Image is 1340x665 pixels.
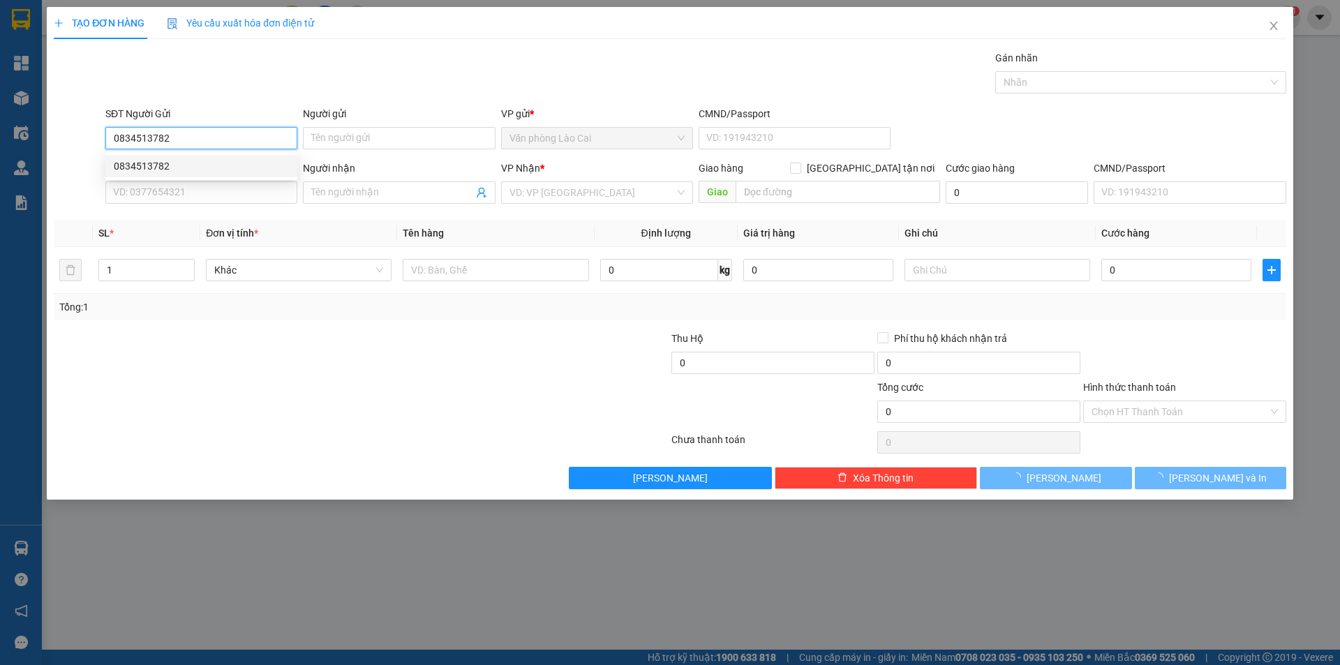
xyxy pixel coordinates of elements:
[743,227,795,239] span: Giá trị hàng
[699,106,891,121] div: CMND/Passport
[888,331,1013,346] span: Phí thu hộ khách nhận trả
[1011,472,1027,482] span: loading
[206,227,258,239] span: Đơn vị tính
[167,18,178,29] img: icon
[114,158,289,174] div: 0834513782
[699,163,743,174] span: Giao hàng
[1083,382,1176,393] label: Hình thức thanh toán
[167,17,314,29] span: Yêu cầu xuất hóa đơn điện tử
[509,128,685,149] span: Văn phòng Lào Cai
[73,81,258,177] h1: Giao dọc đường
[105,106,297,121] div: SĐT Người Gửi
[1101,227,1149,239] span: Cước hàng
[1254,7,1293,46] button: Close
[743,259,893,281] input: 0
[671,333,703,344] span: Thu Hộ
[980,467,1131,489] button: [PERSON_NAME]
[899,220,1096,247] th: Ghi chú
[904,259,1090,281] input: Ghi Chú
[59,259,82,281] button: delete
[105,155,297,177] div: 0834513782
[501,163,540,174] span: VP Nhận
[736,181,940,203] input: Dọc đường
[54,17,144,29] span: TẠO ĐƠN HÀNG
[641,227,691,239] span: Định lượng
[54,18,64,28] span: plus
[837,472,847,484] span: delete
[8,81,112,104] h2: YSLSNRAA
[403,227,444,239] span: Tên hàng
[1135,467,1286,489] button: [PERSON_NAME] và In
[877,382,923,393] span: Tổng cước
[633,470,708,486] span: [PERSON_NAME]
[1027,470,1101,486] span: [PERSON_NAME]
[946,163,1015,174] label: Cước giao hàng
[59,299,517,315] div: Tổng: 1
[1169,470,1267,486] span: [PERSON_NAME] và In
[699,181,736,203] span: Giao
[476,187,487,198] span: user-add
[98,227,110,239] span: SL
[59,17,209,71] b: [PERSON_NAME] (Vinh - Sapa)
[670,432,876,456] div: Chưa thanh toán
[186,11,337,34] b: [DOMAIN_NAME]
[1263,259,1281,281] button: plus
[1154,472,1169,482] span: loading
[946,181,1088,204] input: Cước giao hàng
[403,259,588,281] input: VD: Bàn, Ghế
[1268,20,1279,31] span: close
[853,470,914,486] span: Xóa Thông tin
[718,259,732,281] span: kg
[775,467,978,489] button: deleteXóa Thông tin
[801,160,940,176] span: [GEOGRAPHIC_DATA] tận nơi
[1263,264,1280,276] span: plus
[569,467,772,489] button: [PERSON_NAME]
[303,160,495,176] div: Người nhận
[303,106,495,121] div: Người gửi
[1094,160,1286,176] div: CMND/Passport
[501,106,693,121] div: VP gửi
[214,260,383,281] span: Khác
[995,52,1038,63] label: Gán nhãn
